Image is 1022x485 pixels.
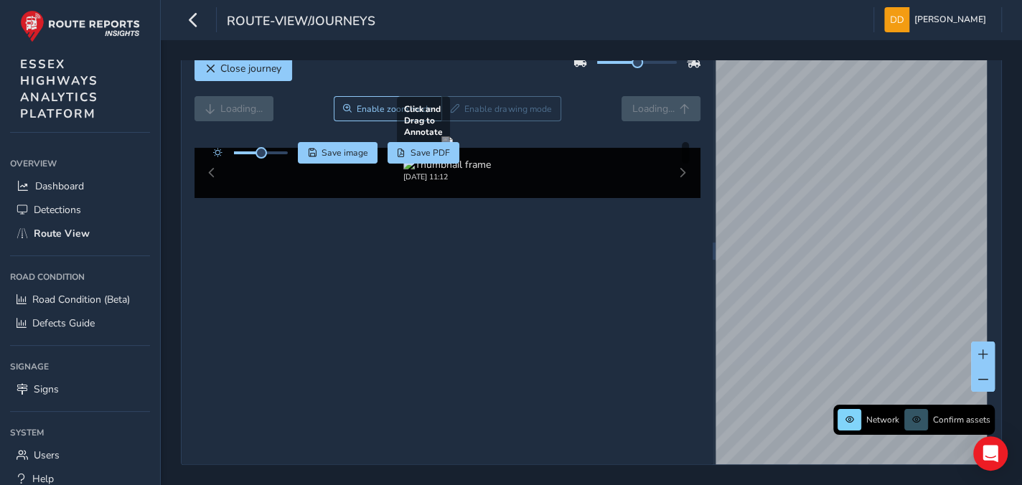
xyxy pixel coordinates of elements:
div: [DATE] 11:12 [403,171,491,182]
span: Route View [34,227,90,240]
span: Close journey [220,62,281,75]
span: Detections [34,203,81,217]
a: Route View [10,222,150,245]
span: Defects Guide [32,316,95,330]
span: Users [34,448,60,462]
div: Overview [10,153,150,174]
button: Save [298,142,378,164]
span: Dashboard [35,179,84,193]
a: Signs [10,377,150,401]
div: Signage [10,356,150,377]
span: Save image [322,147,368,159]
a: Defects Guide [10,311,150,335]
span: Enable zoom mode [357,103,433,115]
span: Confirm assets [933,414,990,425]
span: Signs [34,382,59,396]
div: Road Condition [10,266,150,288]
span: route-view/journeys [227,12,375,32]
button: [PERSON_NAME] [884,7,991,32]
a: Dashboard [10,174,150,198]
span: Save PDF [411,147,450,159]
span: Road Condition (Beta) [32,293,130,306]
div: Open Intercom Messenger [973,436,1008,471]
img: rr logo [20,10,140,42]
button: Zoom [334,96,442,121]
div: System [10,422,150,443]
a: Road Condition (Beta) [10,288,150,311]
span: Network [866,414,899,425]
span: [PERSON_NAME] [914,7,986,32]
a: Users [10,443,150,467]
span: ESSEX HIGHWAYS ANALYTICS PLATFORM [20,56,98,122]
img: Thumbnail frame [403,158,491,171]
a: Detections [10,198,150,222]
button: PDF [388,142,460,164]
img: diamond-layout [884,7,909,32]
button: Close journey [194,56,292,81]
